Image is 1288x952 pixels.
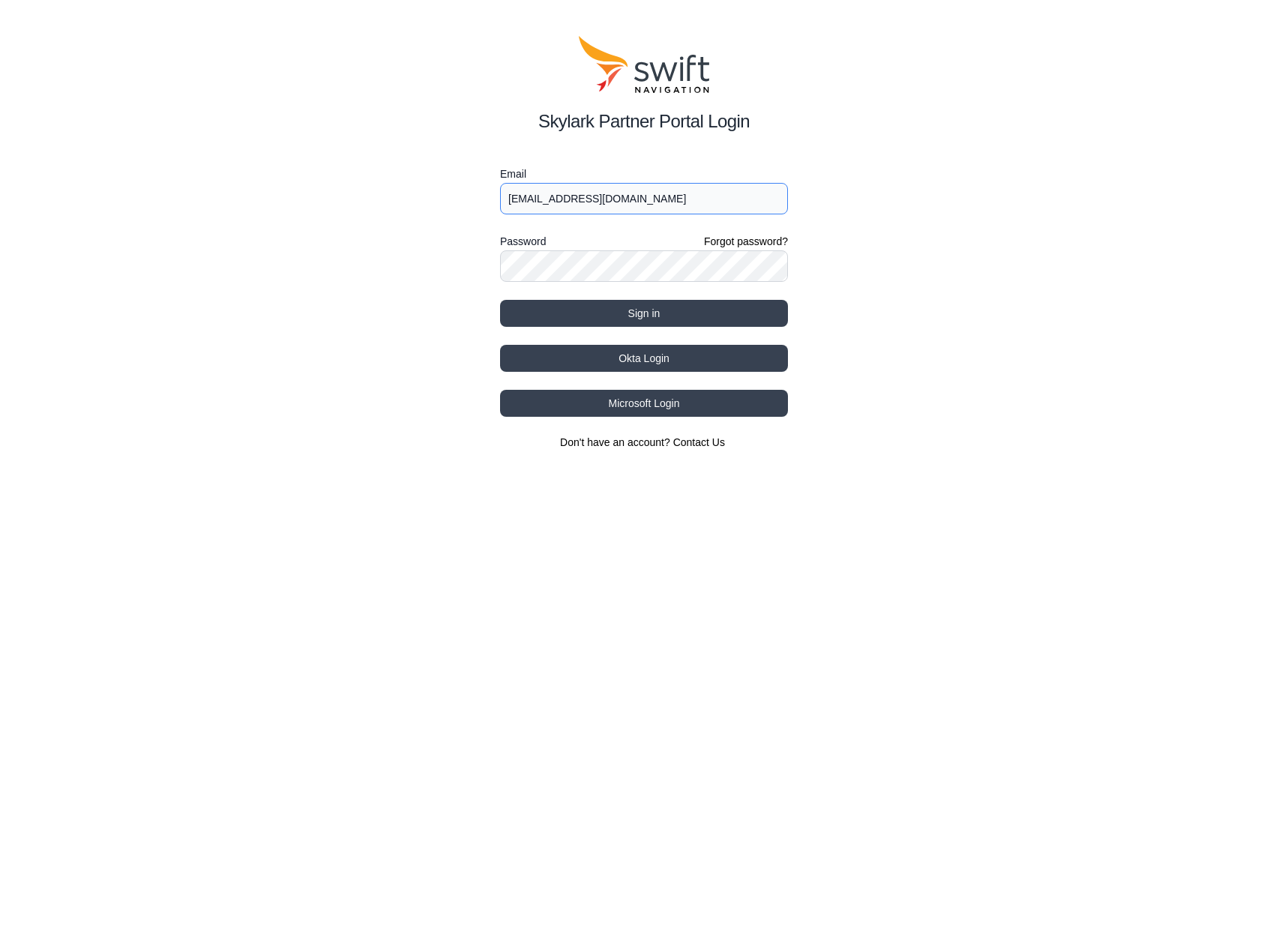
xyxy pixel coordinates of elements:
section: Don't have an account? [500,435,788,450]
label: Email [500,165,788,183]
button: Microsoft Login [500,390,788,417]
a: Contact Us [673,436,725,448]
label: Password [500,232,546,250]
h2: Skylark Partner Portal Login [500,108,788,135]
button: Okta Login [500,345,788,372]
button: Sign in [500,300,788,327]
a: Forgot password? [704,234,788,249]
